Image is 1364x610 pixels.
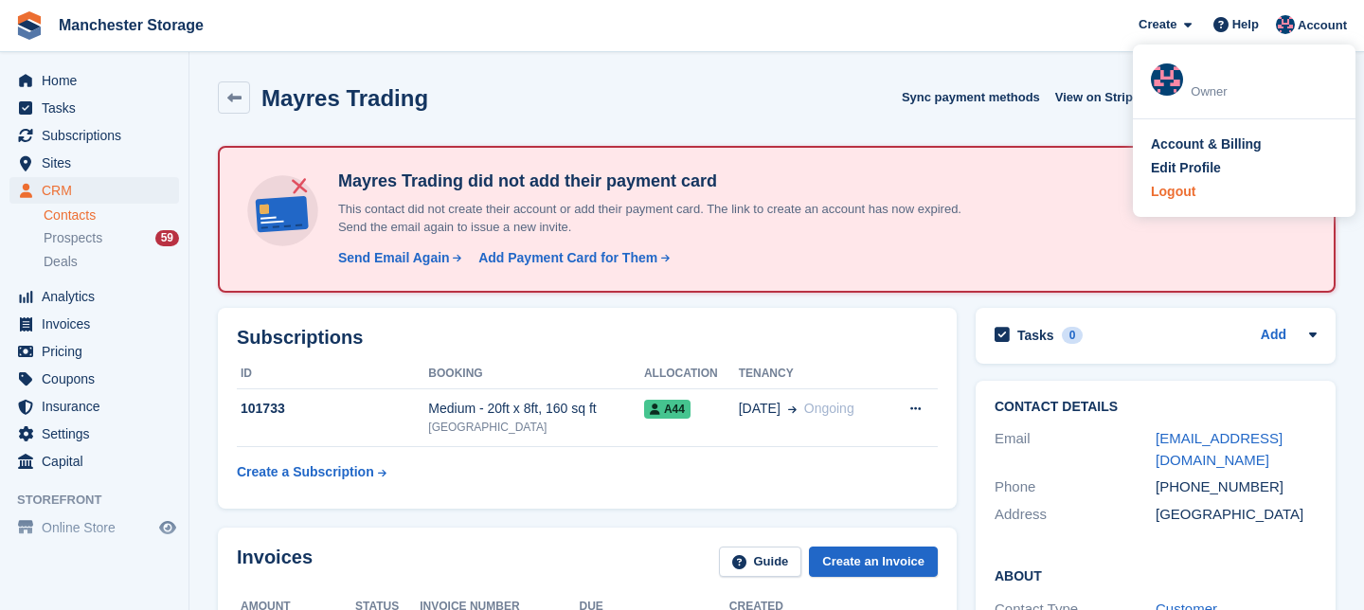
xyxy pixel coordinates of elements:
div: Add Payment Card for Them [478,248,657,268]
div: Logout [1151,182,1195,202]
th: Tenancy [739,359,888,389]
h4: Mayres Trading did not add their payment card [331,170,994,192]
h2: Contact Details [995,400,1317,415]
span: CRM [42,177,155,204]
div: [GEOGRAPHIC_DATA] [1156,504,1317,526]
span: [DATE] [739,399,781,419]
a: Add [1261,325,1286,347]
a: menu [9,448,179,475]
span: Storefront [17,491,188,510]
a: Edit Profile [1151,158,1337,178]
a: Create an Invoice [809,547,938,578]
div: Edit Profile [1151,158,1221,178]
div: Phone [995,476,1156,498]
h2: About [995,565,1317,584]
div: Send Email Again [338,248,450,268]
a: menu [9,393,179,420]
div: [GEOGRAPHIC_DATA] [428,419,644,436]
img: stora-icon-8386f47178a22dfd0bd8f6a31ec36ba5ce8667c1dd55bd0f319d3a0aa187defe.svg [15,11,44,40]
span: Account [1298,16,1347,35]
span: Insurance [42,393,155,420]
div: [PHONE_NUMBER] [1156,476,1317,498]
a: Create a Subscription [237,455,386,490]
span: Home [42,67,155,94]
span: Invoices [42,311,155,337]
span: Ongoing [804,401,854,416]
span: Tasks [42,95,155,121]
h2: Subscriptions [237,327,938,349]
span: Subscriptions [42,122,155,149]
a: Contacts [44,206,179,224]
a: Manchester Storage [51,9,211,41]
div: 59 [155,230,179,246]
a: menu [9,311,179,337]
span: Sites [42,150,155,176]
a: [EMAIL_ADDRESS][DOMAIN_NAME] [1156,430,1283,468]
th: Booking [428,359,644,389]
div: Create a Subscription [237,462,374,482]
button: Sync payment methods [902,81,1040,113]
a: menu [9,122,179,149]
a: menu [9,177,179,204]
a: Prospects 59 [44,228,179,248]
h2: Mayres Trading [261,85,428,111]
span: View on Stripe [1055,88,1140,107]
div: Account & Billing [1151,135,1262,154]
div: 101733 [237,399,428,419]
span: Analytics [42,283,155,310]
a: menu [9,338,179,365]
div: Address [995,504,1156,526]
span: Pricing [42,338,155,365]
a: Account & Billing [1151,135,1337,154]
span: Create [1139,15,1176,34]
div: Email [995,428,1156,471]
a: Logout [1151,182,1337,202]
a: menu [9,150,179,176]
a: Deals [44,252,179,272]
span: Deals [44,253,78,271]
span: Settings [42,421,155,447]
th: ID [237,359,428,389]
span: Coupons [42,366,155,392]
th: Allocation [644,359,739,389]
div: 0 [1062,327,1084,344]
span: Prospects [44,229,102,247]
a: menu [9,283,179,310]
a: menu [9,514,179,541]
img: no-card-linked-e7822e413c904bf8b177c4d89f31251c4716f9871600ec3ca5bfc59e148c83f4.svg [242,170,323,251]
span: Capital [42,448,155,475]
a: Guide [719,547,802,578]
a: menu [9,67,179,94]
a: View on Stripe [1048,81,1162,113]
a: menu [9,421,179,447]
a: Preview store [156,516,179,539]
span: A44 [644,400,691,419]
span: Online Store [42,514,155,541]
a: menu [9,366,179,392]
h2: Invoices [237,547,313,578]
h2: Tasks [1017,327,1054,344]
div: Medium - 20ft x 8ft, 160 sq ft [428,399,644,419]
a: menu [9,95,179,121]
p: This contact did not create their account or add their payment card. The link to create an accoun... [331,200,994,237]
a: Add Payment Card for Them [471,248,672,268]
div: Owner [1191,82,1337,101]
span: Help [1232,15,1259,34]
